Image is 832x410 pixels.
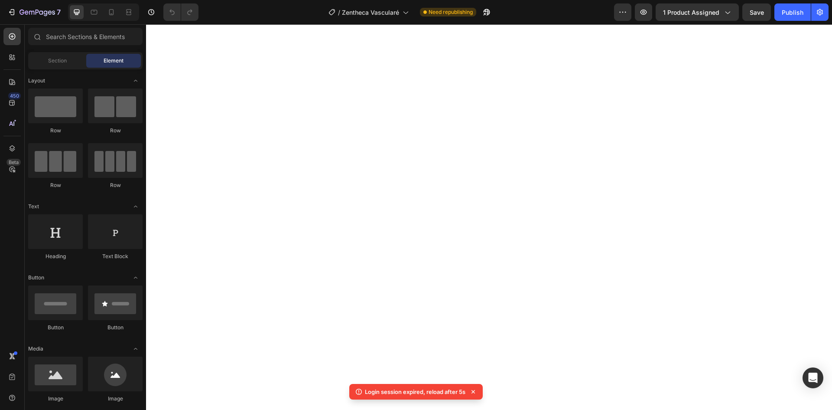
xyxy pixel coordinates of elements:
[28,127,83,134] div: Row
[57,7,61,17] p: 7
[429,8,473,16] span: Need republishing
[88,253,143,260] div: Text Block
[365,387,465,396] p: Login session expired, reload after 5s
[6,159,21,166] div: Beta
[48,57,67,65] span: Section
[28,345,43,353] span: Media
[663,8,719,17] span: 1 product assigned
[28,203,39,210] span: Text
[750,9,764,16] span: Save
[28,253,83,260] div: Heading
[742,3,771,21] button: Save
[782,8,803,17] div: Publish
[129,74,143,88] span: Toggle open
[28,395,83,403] div: Image
[88,181,143,189] div: Row
[3,3,65,21] button: 7
[88,324,143,331] div: Button
[88,395,143,403] div: Image
[28,28,143,45] input: Search Sections & Elements
[129,200,143,213] span: Toggle open
[129,342,143,356] span: Toggle open
[342,8,399,17] span: Zentheca Vascularé
[129,271,143,285] span: Toggle open
[146,24,832,410] iframe: Design area
[8,92,21,99] div: 450
[28,324,83,331] div: Button
[28,274,44,282] span: Button
[104,57,123,65] span: Element
[28,181,83,189] div: Row
[163,3,198,21] div: Undo/Redo
[656,3,739,21] button: 1 product assigned
[338,8,340,17] span: /
[774,3,811,21] button: Publish
[88,127,143,134] div: Row
[803,367,823,388] div: Open Intercom Messenger
[28,77,45,85] span: Layout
